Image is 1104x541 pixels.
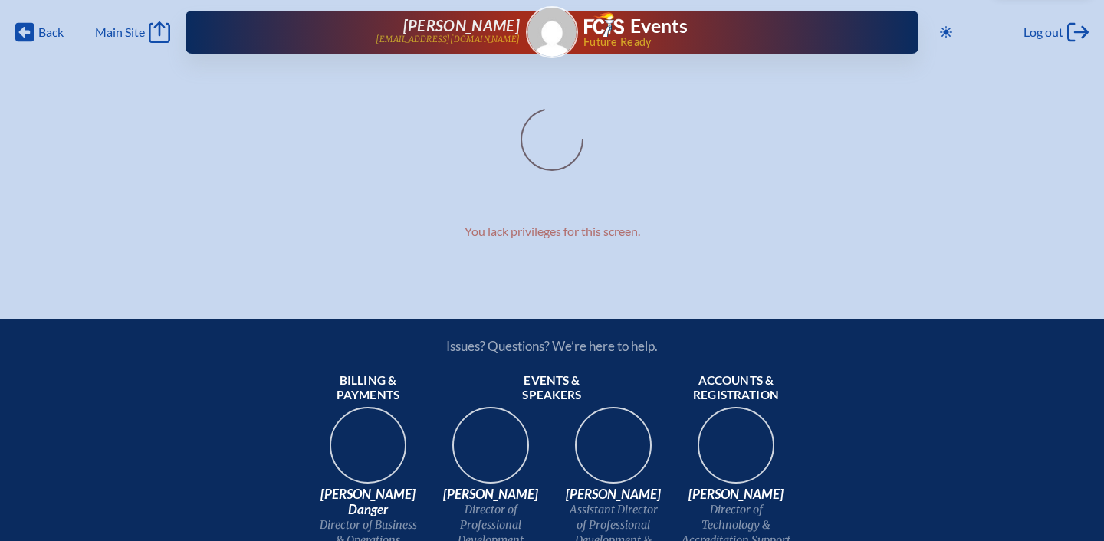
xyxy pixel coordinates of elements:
[282,338,822,354] p: Issues? Questions? We’re here to help.
[313,487,423,517] span: [PERSON_NAME] Danger
[564,402,662,500] img: 545ba9c4-c691-43d5-86fb-b0a622cbeb82
[584,12,624,37] img: Florida Council of Independent Schools
[558,487,669,502] span: [PERSON_NAME]
[95,21,170,43] a: Main Site
[442,402,540,500] img: 94e3d245-ca72-49ea-9844-ae84f6d33c0f
[584,12,869,48] div: FCIS Events — Future ready
[38,25,64,40] span: Back
[687,402,785,500] img: b1ee34a6-5a78-4519-85b2-7190c4823173
[583,37,869,48] span: Future Ready
[681,487,791,502] span: [PERSON_NAME]
[235,17,520,48] a: [PERSON_NAME][EMAIL_ADDRESS][DOMAIN_NAME]
[527,8,577,57] img: Gravatar
[403,16,520,34] span: [PERSON_NAME]
[313,373,423,404] span: Billing & payments
[526,6,578,58] a: Gravatar
[630,17,688,36] h1: Events
[435,487,546,502] span: [PERSON_NAME]
[497,373,607,404] span: Events & speakers
[319,402,417,500] img: 9c64f3fb-7776-47f4-83d7-46a341952595
[147,224,957,239] p: You lack privileges for this screen.
[95,25,145,40] span: Main Site
[1024,25,1063,40] span: Log out
[376,34,520,44] p: [EMAIL_ADDRESS][DOMAIN_NAME]
[681,373,791,404] span: Accounts & registration
[584,12,688,40] a: FCIS LogoEvents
